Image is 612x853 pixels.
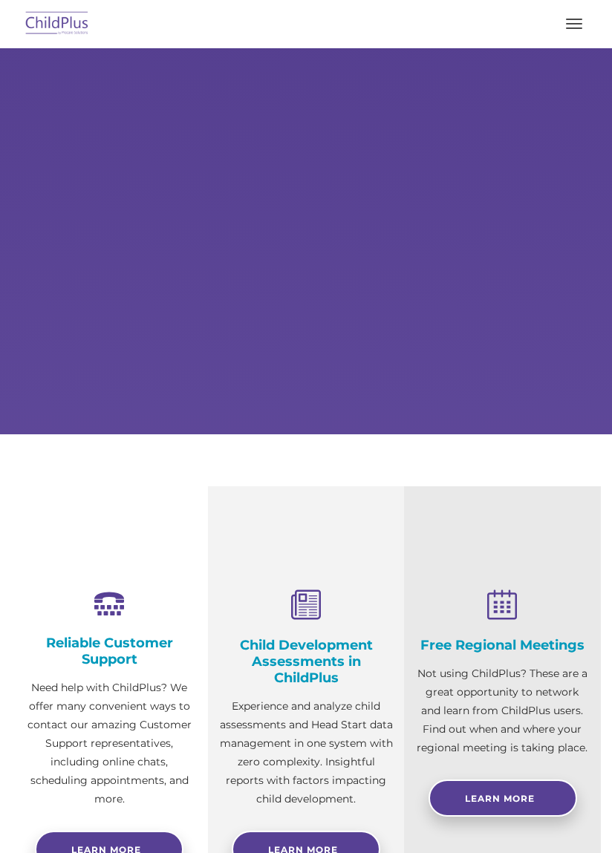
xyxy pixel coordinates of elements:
[219,697,394,808] p: Experience and analyze child assessments and Head Start data management in one system with zero c...
[465,793,535,804] span: Learn More
[415,664,590,757] p: Not using ChildPlus? These are a great opportunity to network and learn from ChildPlus users. Fin...
[22,635,197,667] h4: Reliable Customer Support
[22,679,197,808] p: Need help with ChildPlus? We offer many convenient ways to contact our amazing Customer Support r...
[219,637,394,686] h4: Child Development Assessments in ChildPlus
[22,7,92,42] img: ChildPlus by Procare Solutions
[415,637,590,653] h4: Free Regional Meetings
[429,780,577,817] a: Learn More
